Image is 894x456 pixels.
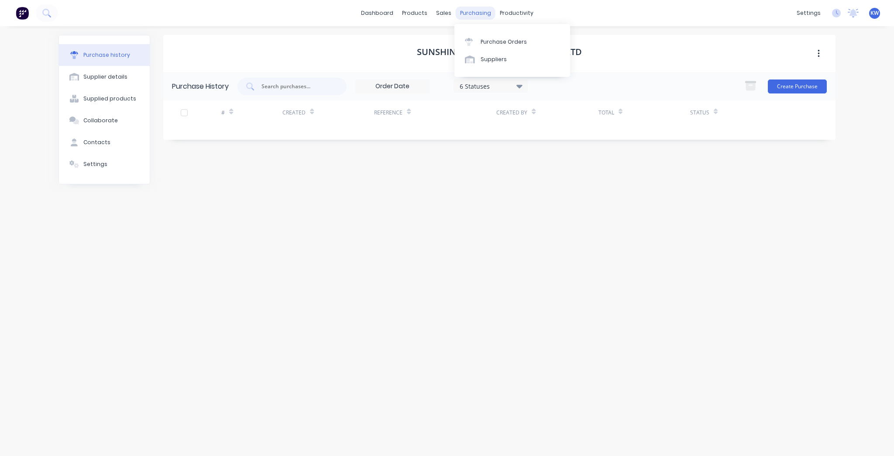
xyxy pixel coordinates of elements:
a: Suppliers [454,51,570,68]
button: Collaborate [59,110,150,131]
button: Contacts [59,131,150,153]
h1: Sunshine Powder Coatings Pty Ltd [417,47,582,57]
a: dashboard [357,7,398,20]
div: settings [792,7,825,20]
button: Supplied products [59,88,150,110]
button: Settings [59,153,150,175]
div: Status [690,109,709,117]
input: Order Date [356,80,429,93]
img: Factory [16,7,29,20]
div: # [221,109,225,117]
div: Supplier details [83,73,127,81]
div: sales [432,7,456,20]
div: Purchase history [83,51,130,59]
span: KW [870,9,879,17]
div: Purchase Orders [481,38,527,46]
div: purchasing [456,7,495,20]
button: Supplier details [59,66,150,88]
button: Purchase history [59,44,150,66]
div: productivity [495,7,538,20]
button: Create Purchase [768,79,827,93]
div: Collaborate [83,117,118,124]
input: Search purchases... [261,82,333,91]
div: Created [282,109,306,117]
div: Total [598,109,614,117]
div: 6 Statuses [460,81,522,90]
div: Settings [83,160,107,168]
div: Reference [374,109,402,117]
div: Contacts [83,138,110,146]
div: Created By [496,109,527,117]
a: Purchase Orders [454,33,570,50]
div: Supplied products [83,95,136,103]
div: products [398,7,432,20]
div: Suppliers [481,55,507,63]
div: Purchase History [172,81,229,92]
